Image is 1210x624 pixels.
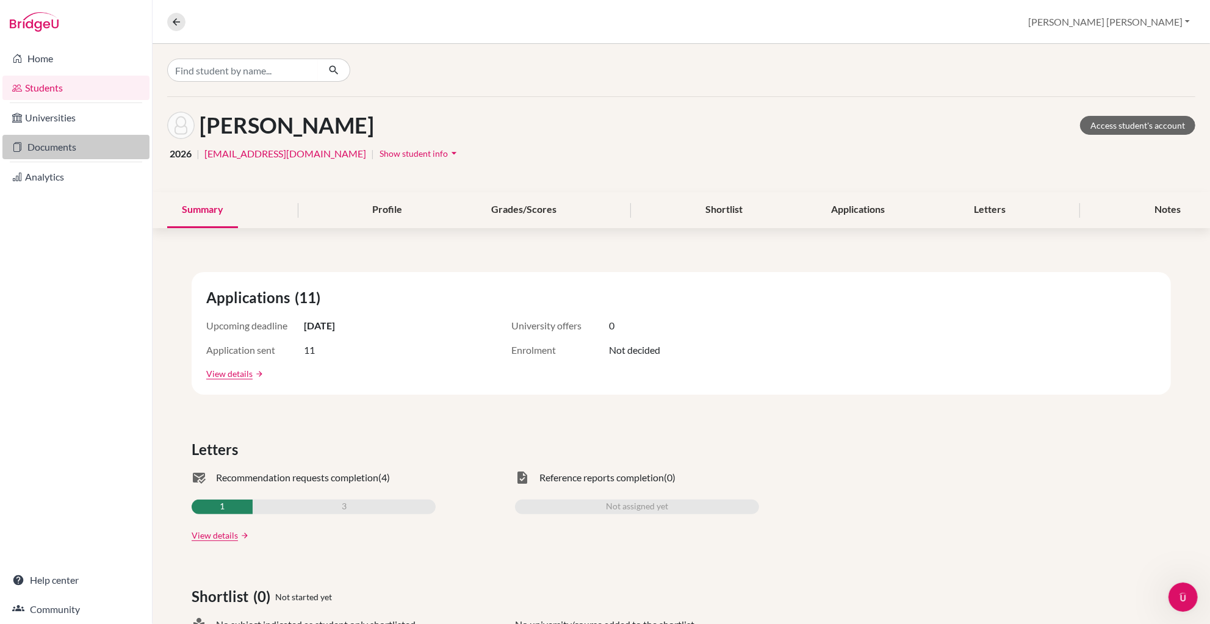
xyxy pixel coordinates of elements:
span: Letters [192,439,243,461]
span: Upcoming deadline [206,318,304,333]
span: mark_email_read [192,470,206,485]
a: Documents [2,135,149,159]
span: task [515,470,530,485]
div: Shortlist [691,192,757,228]
span: | [196,146,200,161]
a: Universities [2,106,149,130]
span: Enrolment [511,343,609,357]
span: Recommendation requests completion [216,470,378,485]
a: arrow_forward [238,531,249,540]
a: View details [192,529,238,542]
a: Analytics [2,165,149,189]
iframe: Intercom live chat [1169,583,1198,612]
div: Summary [167,192,238,228]
h1: [PERSON_NAME] [200,112,374,138]
span: 11 [304,343,315,357]
span: 1 [220,500,225,514]
span: Not assigned yet [606,500,668,514]
span: | [371,146,374,161]
a: Students [2,76,149,100]
div: Profile [358,192,417,228]
img: Aditya Koradia's avatar [167,112,195,139]
a: Access student's account [1080,116,1195,135]
a: Home [2,46,149,71]
span: (4) [378,470,390,485]
div: Notes [1140,192,1195,228]
span: Applications [206,287,295,309]
span: [DATE] [304,318,335,333]
button: Show student infoarrow_drop_down [379,144,461,163]
img: Bridge-U [10,12,59,32]
button: [PERSON_NAME] [PERSON_NAME] [1023,10,1195,34]
span: 2026 [170,146,192,161]
span: (11) [295,287,325,309]
span: Shortlist [192,586,253,608]
span: Not started yet [275,590,332,603]
input: Find student by name... [167,59,319,82]
a: Help center [2,568,149,592]
div: Grades/Scores [477,192,571,228]
span: Application sent [206,343,304,357]
span: Reference reports completion [539,470,664,485]
i: arrow_drop_down [448,147,460,159]
div: Applications [816,192,899,228]
span: (0) [253,586,275,608]
span: Not decided [609,343,660,357]
a: Community [2,597,149,622]
span: Show student info [380,148,448,159]
a: arrow_forward [253,370,264,378]
span: 0 [609,318,614,333]
a: [EMAIL_ADDRESS][DOMAIN_NAME] [204,146,366,161]
span: University offers [511,318,609,333]
div: Letters [959,192,1020,228]
span: (0) [664,470,675,485]
a: View details [206,367,253,380]
span: 3 [342,500,347,514]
